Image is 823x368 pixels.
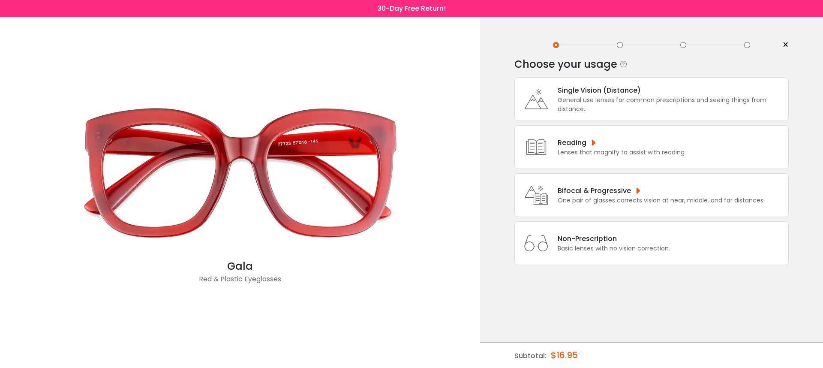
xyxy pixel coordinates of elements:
div: General use lenses for common prescriptions and seeing things from distance. [558,96,784,114]
div: Choose your usage [514,56,617,73]
img: Red Gala - Plastic Eyeglasses [69,87,411,259]
div: Red & Plastic Eyeglasses [69,274,411,291]
div: Reading [558,137,686,148]
div: Single Vision (Distance) [558,85,784,96]
div: One pair of glasses corrects vision at near, middle, and far distances. [558,196,765,205]
div: $16.95 [551,343,578,368]
div: Basic lenses with no vision correction. [558,244,670,253]
div: Lenses that magnify to assist with reading. [558,148,686,157]
a: × [776,39,789,51]
div: Gala [69,259,411,274]
div: Bifocal & Progressive [558,185,765,196]
span: × [782,39,789,51]
div: Non-Prescription [558,233,670,244]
